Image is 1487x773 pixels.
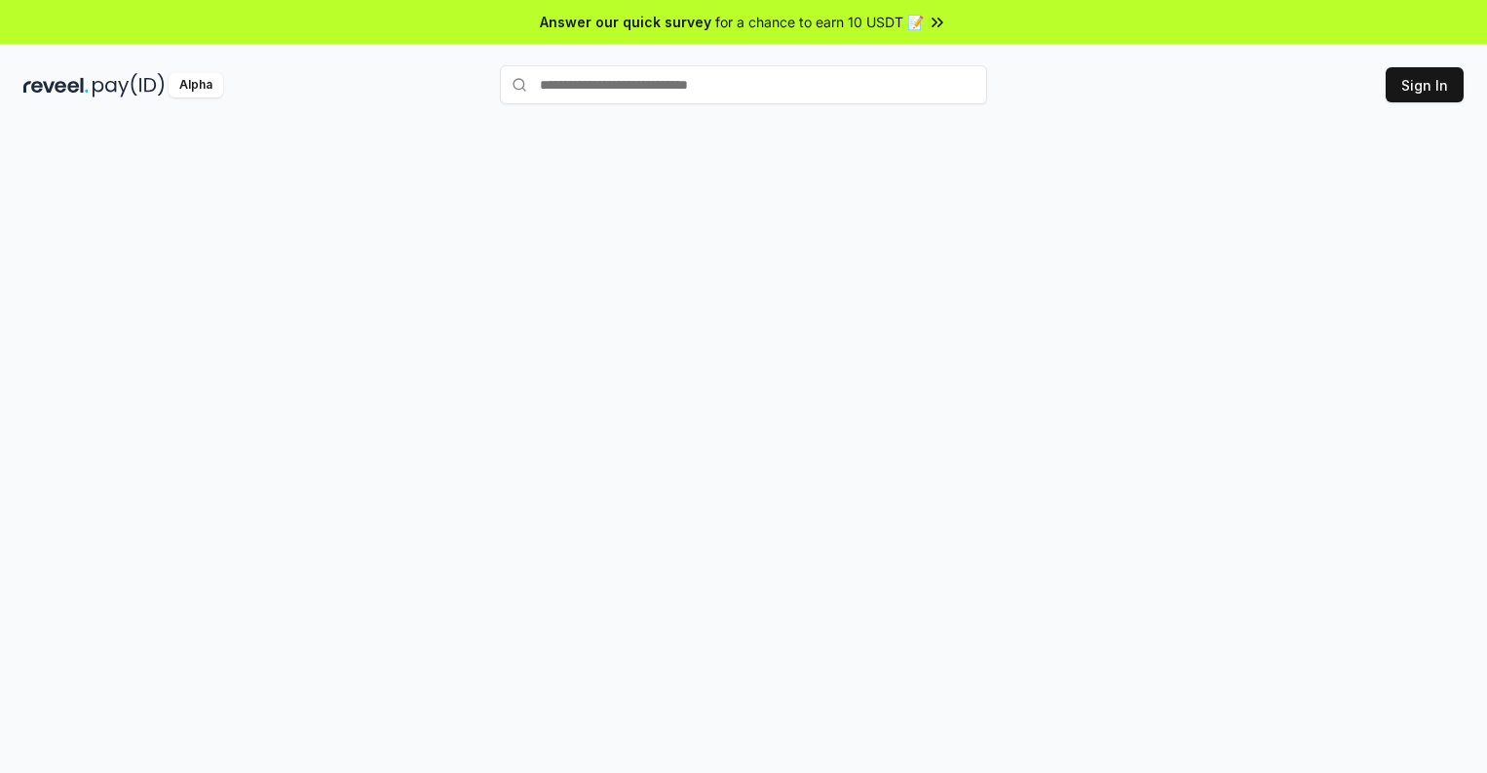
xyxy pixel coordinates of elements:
[540,12,711,32] span: Answer our quick survey
[715,12,924,32] span: for a chance to earn 10 USDT 📝
[1386,67,1464,102] button: Sign In
[23,73,89,97] img: reveel_dark
[93,73,165,97] img: pay_id
[169,73,223,97] div: Alpha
